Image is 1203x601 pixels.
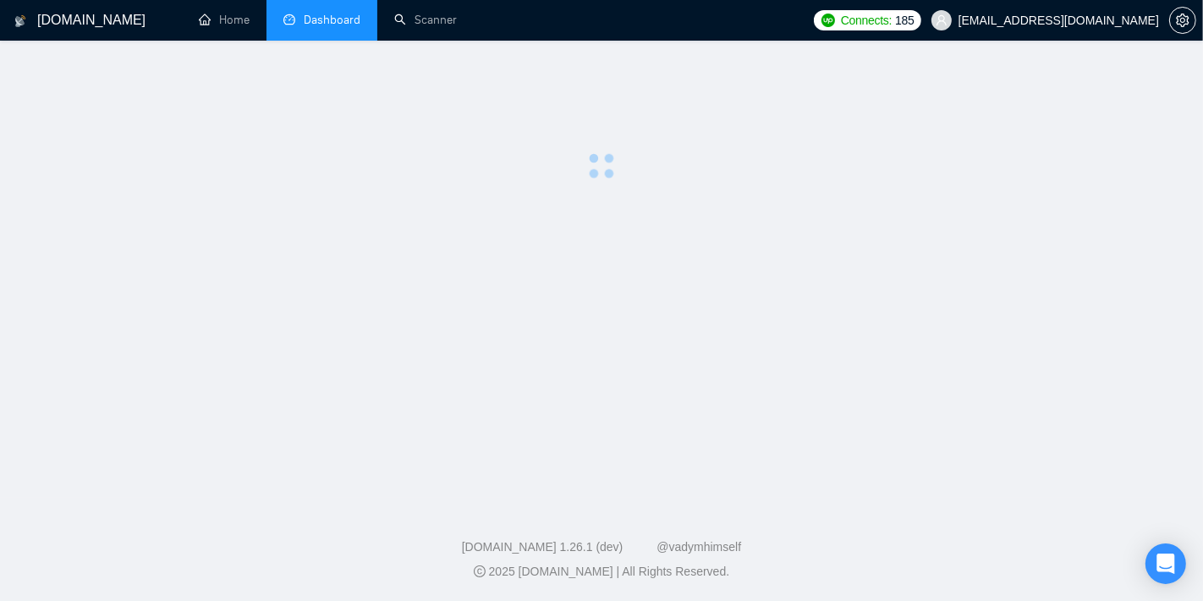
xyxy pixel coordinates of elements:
[14,563,1189,581] div: 2025 [DOMAIN_NAME] | All Rights Reserved.
[394,13,457,27] a: searchScanner
[474,565,486,577] span: copyright
[1145,543,1186,584] div: Open Intercom Messenger
[656,540,741,554] a: @vadymhimself
[199,13,250,27] a: homeHome
[936,14,948,26] span: user
[1169,14,1196,27] a: setting
[841,11,892,30] span: Connects:
[895,11,914,30] span: 185
[1169,7,1196,34] button: setting
[283,14,295,25] span: dashboard
[462,540,623,554] a: [DOMAIN_NAME] 1.26.1 (dev)
[304,13,360,27] span: Dashboard
[14,8,26,35] img: logo
[821,14,835,27] img: upwork-logo.png
[1170,14,1195,27] span: setting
